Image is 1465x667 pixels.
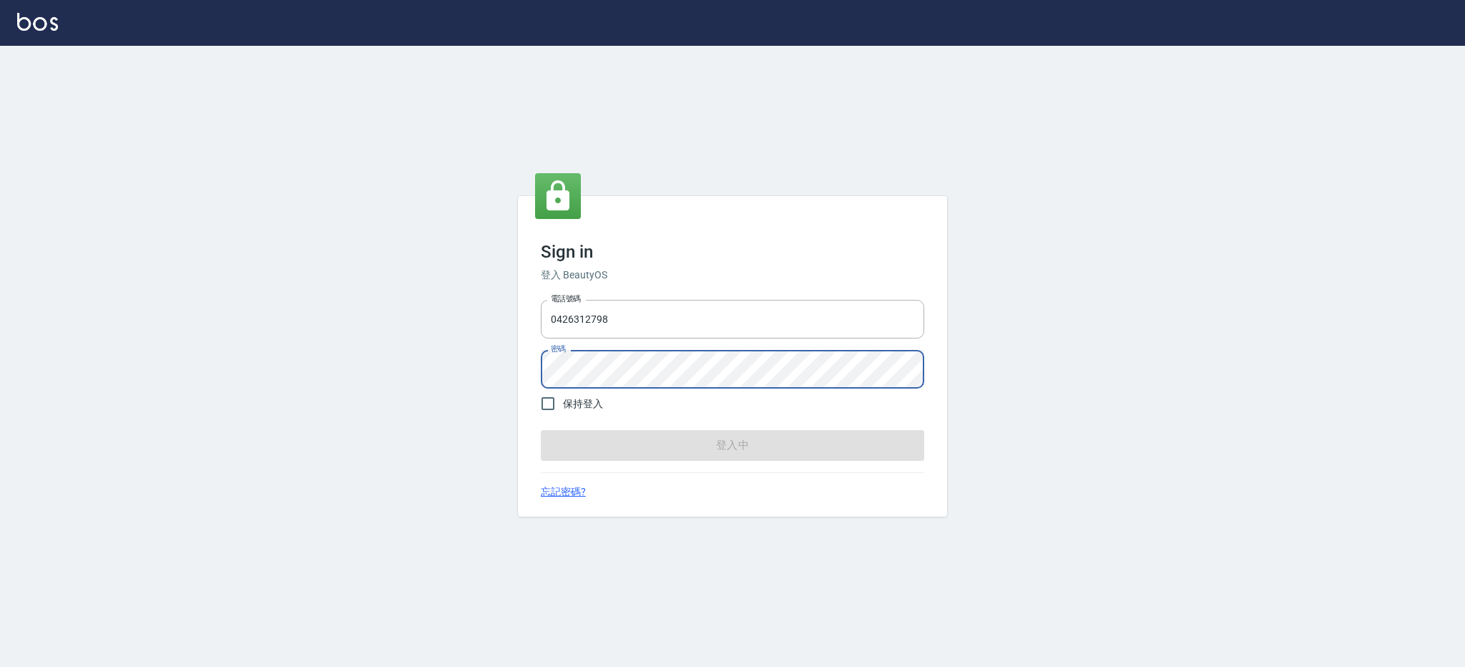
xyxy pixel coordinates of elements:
span: 保持登入 [563,396,603,412]
h6: 登入 BeautyOS [541,268,924,283]
h3: Sign in [541,242,924,262]
a: 忘記密碼? [541,485,586,500]
img: Logo [17,13,58,31]
label: 密碼 [551,344,566,354]
label: 電話號碼 [551,293,581,304]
